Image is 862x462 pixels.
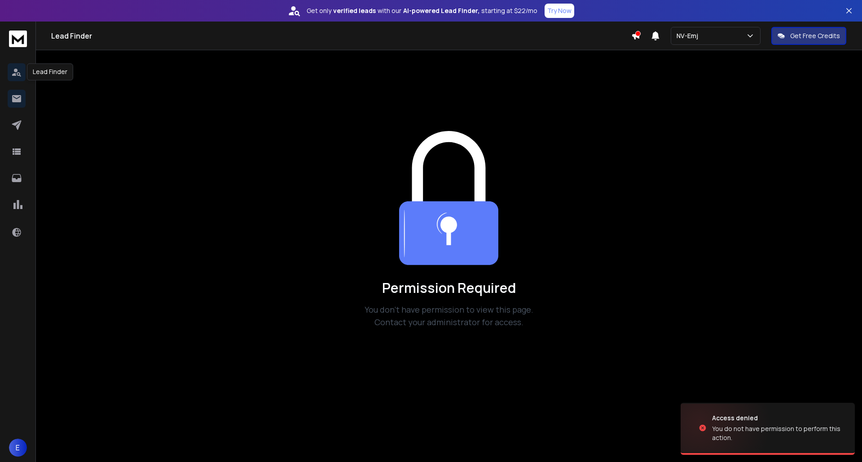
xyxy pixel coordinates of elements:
strong: AI-powered Lead Finder, [403,6,479,15]
p: You don't have permission to view this page. Contact your administrator for access. [348,303,550,328]
div: Access denied [712,414,844,423]
div: You do not have permission to perform this action. [712,424,844,442]
button: Try Now [545,4,574,18]
div: Lead Finder [27,63,73,80]
p: Try Now [547,6,572,15]
img: Team collaboration [399,131,499,266]
img: image [681,404,770,452]
p: NV-Emj [677,31,702,40]
button: E [9,439,27,457]
button: Get Free Credits [771,27,846,45]
p: Get Free Credits [790,31,840,40]
strong: verified leads [333,6,376,15]
p: Get only with our starting at $22/mo [307,6,537,15]
h1: Lead Finder [51,31,631,41]
h1: Permission Required [348,280,550,296]
img: logo [9,31,27,47]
